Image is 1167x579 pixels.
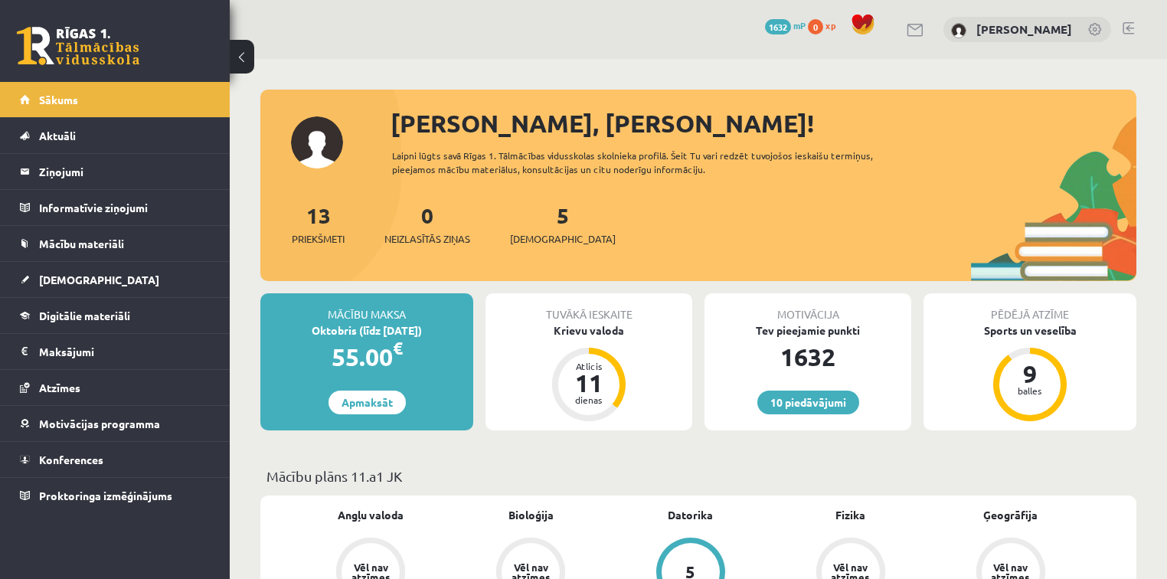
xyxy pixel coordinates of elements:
[20,442,211,477] a: Konferences
[808,19,823,34] span: 0
[566,371,612,395] div: 11
[266,466,1130,486] p: Mācību plāns 11.a1 JK
[1007,386,1053,395] div: balles
[393,337,403,359] span: €
[20,370,211,405] a: Atzīmes
[704,293,911,322] div: Motivācija
[704,339,911,375] div: 1632
[757,391,859,414] a: 10 piedāvājumi
[976,21,1072,37] a: [PERSON_NAME]
[260,339,473,375] div: 55.00
[510,201,616,247] a: 5[DEMOGRAPHIC_DATA]
[510,231,616,247] span: [DEMOGRAPHIC_DATA]
[260,322,473,339] div: Oktobris (līdz [DATE])
[39,381,80,394] span: Atzīmes
[485,293,692,322] div: Tuvākā ieskaite
[384,201,470,247] a: 0Neizlasītās ziņas
[808,19,843,31] a: 0 xp
[39,273,159,286] span: [DEMOGRAPHIC_DATA]
[260,293,473,322] div: Mācību maksa
[384,231,470,247] span: Neizlasītās ziņas
[20,190,211,225] a: Informatīvie ziņojumi
[951,23,966,38] img: Viktorija Bērziņa
[923,322,1136,424] a: Sports un veselība 9 balles
[39,309,130,322] span: Digitālie materiāli
[39,154,211,189] legend: Ziņojumi
[485,322,692,339] div: Krievu valoda
[392,149,917,176] div: Laipni lūgts savā Rīgas 1. Tālmācības vidusskolas skolnieka profilā. Šeit Tu vari redzēt tuvojošo...
[835,507,865,523] a: Fizika
[20,154,211,189] a: Ziņojumi
[1007,361,1053,386] div: 9
[20,478,211,513] a: Proktoringa izmēģinājums
[39,334,211,369] legend: Maksājumi
[39,93,78,106] span: Sākums
[668,507,713,523] a: Datorika
[704,322,911,339] div: Tev pieejamie punkti
[39,129,76,142] span: Aktuāli
[923,322,1136,339] div: Sports un veselība
[338,507,404,523] a: Angļu valoda
[20,226,211,261] a: Mācību materiāli
[39,489,172,502] span: Proktoringa izmēģinājums
[39,453,103,466] span: Konferences
[20,298,211,333] a: Digitālie materiāli
[20,82,211,117] a: Sākums
[485,322,692,424] a: Krievu valoda Atlicis 11 dienas
[566,395,612,404] div: dienas
[793,19,806,31] span: mP
[391,105,1136,142] div: [PERSON_NAME], [PERSON_NAME]!
[20,406,211,441] a: Motivācijas programma
[923,293,1136,322] div: Pēdējā atzīme
[39,417,160,430] span: Motivācijas programma
[508,507,554,523] a: Bioloģija
[292,201,345,247] a: 13Priekšmeti
[20,262,211,297] a: [DEMOGRAPHIC_DATA]
[20,118,211,153] a: Aktuāli
[825,19,835,31] span: xp
[329,391,406,414] a: Apmaksāt
[292,231,345,247] span: Priekšmeti
[17,27,139,65] a: Rīgas 1. Tālmācības vidusskola
[20,334,211,369] a: Maksājumi
[39,237,124,250] span: Mācību materiāli
[566,361,612,371] div: Atlicis
[765,19,806,31] a: 1632 mP
[765,19,791,34] span: 1632
[983,507,1038,523] a: Ģeogrāfija
[39,190,211,225] legend: Informatīvie ziņojumi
